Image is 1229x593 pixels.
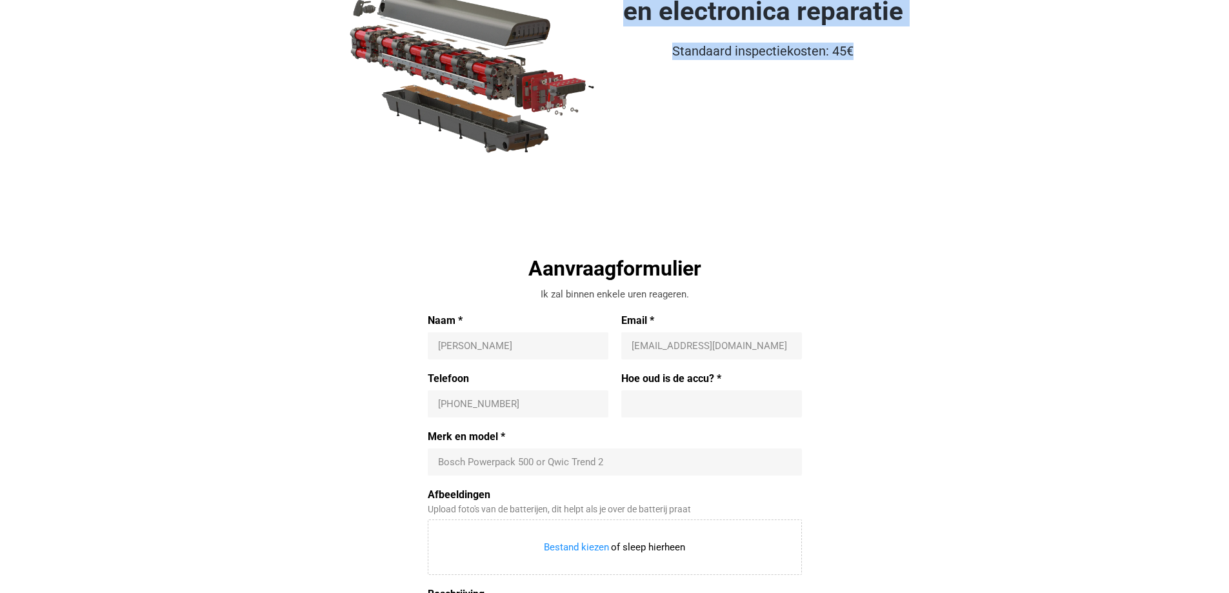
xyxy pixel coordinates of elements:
label: Email * [621,314,802,327]
input: Merk en model * [438,456,792,468]
input: Email * [632,339,792,352]
input: Naam * [438,339,598,352]
div: Upload foto's van de batterijen, dit helpt als je over de batterij praat [428,504,802,515]
div: Ik zal binnen enkele uren reageren. [428,288,802,301]
label: Hoe oud is de accu? * [621,372,802,385]
span: Standaard inspectiekosten: 45€ [672,43,854,59]
input: +31 647493275 [438,397,598,410]
label: Naam * [428,314,608,327]
div: Aanvraagformulier [428,255,802,282]
label: Merk en model * [428,430,802,443]
label: Telefoon [428,372,608,385]
label: Afbeeldingen [428,488,802,501]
